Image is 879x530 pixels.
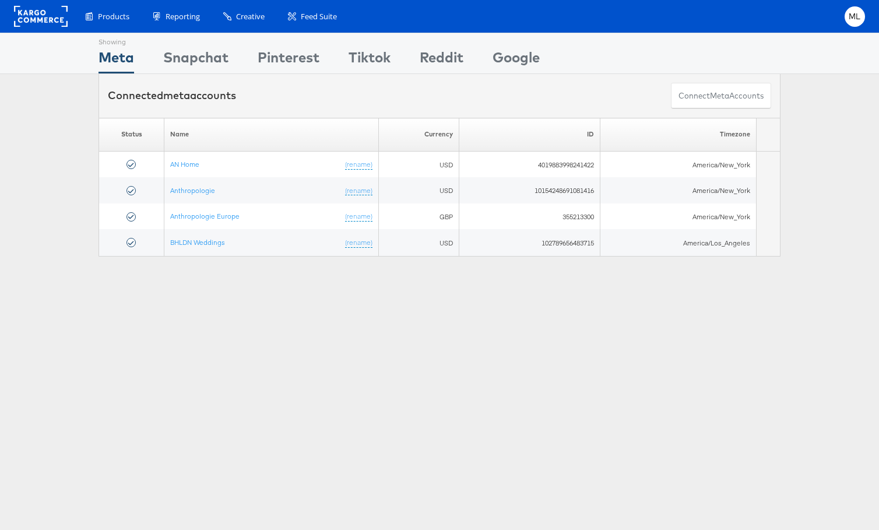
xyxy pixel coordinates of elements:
span: meta [710,90,729,101]
span: ML [849,13,861,20]
td: America/New_York [600,151,757,177]
a: (rename) [345,212,372,222]
a: Anthropologie Europe [170,212,240,220]
a: (rename) [345,185,372,195]
td: 4019883998241422 [459,151,600,177]
div: Showing [99,33,134,47]
a: Anthropologie [170,185,215,194]
span: meta [163,89,190,102]
td: America/New_York [600,203,757,230]
th: Status [99,118,164,151]
th: Timezone [600,118,757,151]
th: ID [459,118,600,151]
td: America/New_York [600,177,757,203]
span: Reporting [166,11,200,22]
div: Google [493,47,540,73]
a: AN Home [170,159,199,168]
a: (rename) [345,237,372,247]
a: (rename) [345,159,372,169]
td: USD [379,151,459,177]
div: Reddit [420,47,463,73]
a: BHLDN Weddings [170,237,225,246]
span: Creative [236,11,265,22]
td: 355213300 [459,203,600,230]
button: ConnectmetaAccounts [671,83,771,109]
td: USD [379,177,459,203]
div: Tiktok [349,47,391,73]
th: Name [164,118,379,151]
td: 102789656483715 [459,229,600,255]
div: Pinterest [258,47,319,73]
span: Products [98,11,129,22]
div: Connected accounts [108,88,236,103]
th: Currency [379,118,459,151]
td: 10154248691081416 [459,177,600,203]
td: USD [379,229,459,255]
td: GBP [379,203,459,230]
div: Meta [99,47,134,73]
td: America/Los_Angeles [600,229,757,255]
div: Snapchat [163,47,228,73]
span: Feed Suite [301,11,337,22]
